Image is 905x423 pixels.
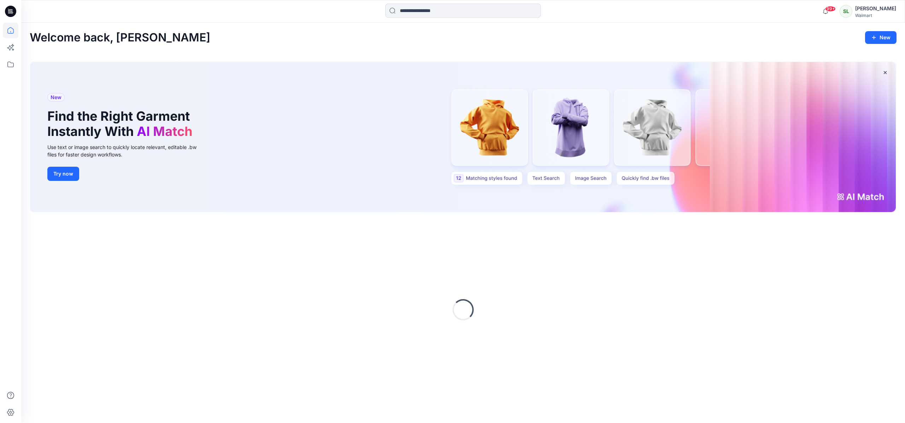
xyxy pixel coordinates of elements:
[137,124,192,139] span: AI Match
[855,4,896,13] div: [PERSON_NAME]
[47,167,79,181] button: Try now
[47,143,206,158] div: Use text or image search to quickly locate relevant, editable .bw files for faster design workflows.
[47,109,196,139] h1: Find the Right Garment Instantly With
[30,31,210,44] h2: Welcome back, [PERSON_NAME]
[825,6,836,12] span: 99+
[865,31,897,44] button: New
[855,13,896,18] div: Walmart
[840,5,852,18] div: SL
[51,93,62,102] span: New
